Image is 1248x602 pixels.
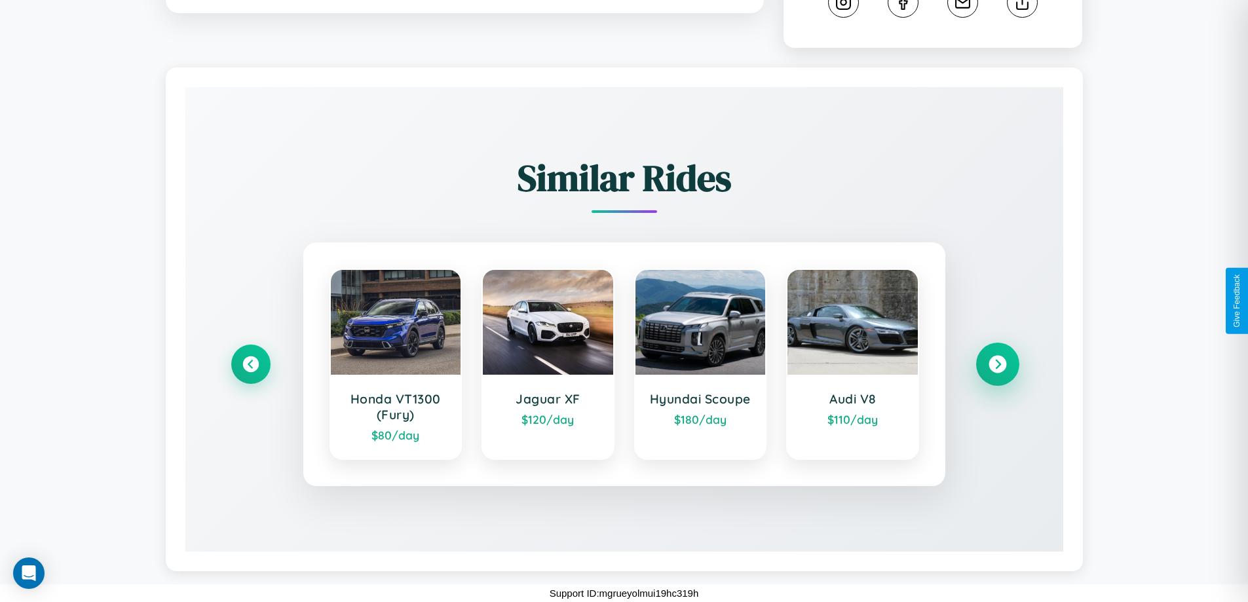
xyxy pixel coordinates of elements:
a: Audi V8$110/day [786,269,919,460]
div: $ 110 /day [801,412,905,426]
a: Hyundai Scoupe$180/day [634,269,767,460]
h2: Similar Rides [231,153,1017,203]
div: Give Feedback [1232,274,1241,328]
h3: Honda VT1300 (Fury) [344,391,448,423]
h3: Audi V8 [801,391,905,407]
div: Open Intercom Messenger [13,557,45,589]
p: Support ID: mgrueyolmui19hc319h [550,584,699,602]
div: $ 120 /day [496,412,600,426]
div: $ 180 /day [649,412,753,426]
a: Jaguar XF$120/day [482,269,615,460]
div: $ 80 /day [344,428,448,442]
h3: Jaguar XF [496,391,600,407]
a: Honda VT1300 (Fury)$80/day [330,269,463,460]
h3: Hyundai Scoupe [649,391,753,407]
